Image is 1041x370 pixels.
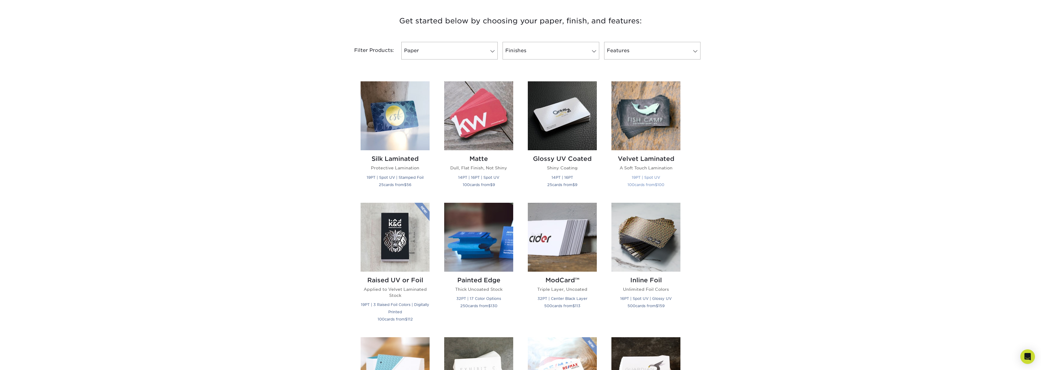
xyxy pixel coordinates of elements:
a: ModCard™ Business Cards ModCard™ Triple Layer, Uncoated 32PT | Center Black Layer 500cards from$113 [528,203,597,330]
span: 25 [379,182,384,187]
img: Velvet Laminated Business Cards [611,81,680,150]
small: cards from [628,304,665,308]
small: cards from [547,182,577,187]
img: Raised UV or Foil Business Cards [361,203,430,272]
a: Raised UV or Foil Business Cards Raised UV or Foil Applied to Velvet Laminated Stock 19PT | 3 Rai... [361,203,430,330]
p: Shiny Coating [528,165,597,171]
small: cards from [544,304,580,308]
h2: Matte [444,155,513,162]
span: 250 [460,304,468,308]
small: 19PT | Spot UV [632,175,660,180]
small: cards from [628,182,664,187]
img: Silk Laminated Business Cards [361,81,430,150]
span: 113 [575,304,580,308]
img: ModCard™ Business Cards [528,203,597,272]
img: New Product [414,203,430,221]
img: Matte Business Cards [444,81,513,150]
span: 100 [463,182,470,187]
a: Velvet Laminated Business Cards Velvet Laminated A Soft Touch Lamination 19PT | Spot UV 100cards ... [611,81,680,195]
small: cards from [378,317,413,321]
span: 9 [493,182,495,187]
small: 19PT | 3 Raised Foil Colors | Digitally Printed [361,302,429,314]
span: 9 [575,182,577,187]
h2: ModCard™ [528,277,597,284]
a: Finishes [503,42,599,59]
p: Thick Uncoated Stock [444,286,513,292]
p: Applied to Velvet Laminated Stock [361,286,430,299]
img: Inline Foil Business Cards [611,203,680,272]
small: cards from [463,182,495,187]
img: New Product [582,337,597,355]
a: Paper [401,42,498,59]
small: 14PT | 16PT | Spot UV [458,175,499,180]
a: Matte Business Cards Matte Dull, Flat Finish, Not Shiny 14PT | 16PT | Spot UV 100cards from$9 [444,81,513,195]
p: Dull, Flat Finish, Not Shiny [444,165,513,171]
span: 112 [407,317,413,321]
h2: Inline Foil [611,277,680,284]
h2: Velvet Laminated [611,155,680,162]
span: $ [490,182,493,187]
h2: Glossy UV Coated [528,155,597,162]
span: 130 [491,304,497,308]
span: 100 [657,182,664,187]
span: $ [656,304,658,308]
p: Triple Layer, Uncoated [528,286,597,292]
img: Painted Edge Business Cards [444,203,513,272]
small: 19PT | Spot UV | Stamped Foil [367,175,424,180]
span: $ [488,304,491,308]
span: $ [655,182,657,187]
p: Unlimited Foil Colors [611,286,680,292]
h3: Get started below by choosing your paper, finish, and features: [343,7,698,35]
h2: Silk Laminated [361,155,430,162]
a: Features [604,42,700,59]
span: 159 [658,304,665,308]
small: 14PT | 16PT [552,175,573,180]
div: Filter Products: [338,42,399,59]
small: 32PT | 17 Color Options [456,296,501,301]
small: 16PT | Spot UV | Glossy UV [620,296,672,301]
div: Open Intercom Messenger [1020,349,1035,364]
a: Painted Edge Business Cards Painted Edge Thick Uncoated Stock 32PT | 17 Color Options 250cards fr... [444,203,513,330]
a: Glossy UV Coated Business Cards Glossy UV Coated Shiny Coating 14PT | 16PT 25cards from$9 [528,81,597,195]
span: 500 [544,304,552,308]
span: 100 [628,182,635,187]
span: 25 [547,182,552,187]
a: Silk Laminated Business Cards Silk Laminated Protective Lamination 19PT | Spot UV | Stamped Foil ... [361,81,430,195]
span: $ [572,304,575,308]
small: cards from [379,182,411,187]
p: Protective Lamination [361,165,430,171]
a: Inline Foil Business Cards Inline Foil Unlimited Foil Colors 16PT | Spot UV | Glossy UV 500cards ... [611,203,680,330]
span: $ [572,182,575,187]
span: 500 [628,304,635,308]
h2: Painted Edge [444,277,513,284]
img: Glossy UV Coated Business Cards [528,81,597,150]
span: 100 [378,317,385,321]
span: $ [405,317,407,321]
span: 56 [406,182,411,187]
p: A Soft Touch Lamination [611,165,680,171]
small: cards from [460,304,497,308]
small: 32PT | Center Black Layer [538,296,587,301]
span: $ [404,182,406,187]
h2: Raised UV or Foil [361,277,430,284]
